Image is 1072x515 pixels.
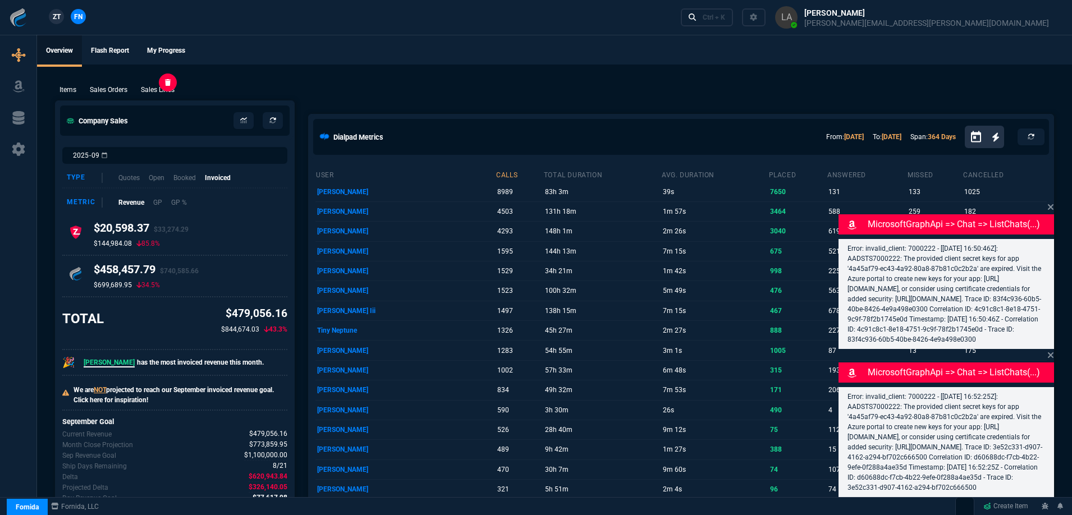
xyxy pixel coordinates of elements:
[663,462,766,477] p: 9m 60s
[663,402,766,418] p: 26s
[62,429,112,439] p: Revenue for Sep.
[545,402,659,418] p: 3h 30m
[234,450,288,461] p: spec.value
[497,462,541,477] p: 470
[828,263,905,279] p: 225
[62,355,75,370] p: 🎉
[62,450,116,461] p: Company Revenue Goal for Sep.
[928,133,956,141] a: 364 Days
[969,129,992,145] button: Open calendar
[545,481,659,497] p: 5h 51m
[239,439,288,450] p: spec.value
[94,239,132,248] p: $144,984.08
[263,461,288,471] p: spec.value
[74,12,83,22] span: FN
[828,382,905,398] p: 206
[141,85,175,95] p: Sales Lines
[828,283,905,298] p: 563
[62,461,127,471] p: Out of 21 ship days in Sep - there are 8 remaining.
[317,442,494,457] p: [PERSON_NAME]
[663,343,766,358] p: 3m 1s
[545,382,659,398] p: 49h 32m
[770,303,825,319] p: 467
[317,343,494,358] p: [PERSON_NAME]
[317,462,494,477] p: [PERSON_NAME]
[910,132,956,142] p: Span:
[882,133,901,141] a: [DATE]
[244,450,287,461] span: Company Revenue Goal for Sep.
[317,184,494,200] p: [PERSON_NAME]
[74,385,287,405] p: We are projected to reach our September invoiced revenue goal. Click here for inspiration!
[543,166,661,182] th: total duration
[545,303,659,319] p: 138h 15m
[497,442,541,457] p: 489
[173,173,196,183] p: Booked
[828,442,905,457] p: 15
[171,197,187,208] p: GP %
[545,243,659,259] p: 144h 13m
[497,184,541,200] p: 8989
[317,283,494,298] p: [PERSON_NAME]
[663,382,766,398] p: 7m 53s
[317,481,494,497] p: [PERSON_NAME]
[497,343,541,358] p: 1283
[909,184,961,200] p: 133
[828,481,905,497] p: 74
[770,223,825,239] p: 3040
[663,362,766,378] p: 6m 48s
[545,323,659,338] p: 45h 27m
[62,417,287,426] h6: September Goal
[663,442,766,457] p: 1m 27s
[239,429,288,439] p: spec.value
[67,197,103,208] div: Metric
[828,204,905,219] p: 588
[59,85,76,95] p: Items
[497,283,541,298] p: 1523
[770,204,825,219] p: 3464
[317,303,494,319] p: [PERSON_NAME] Iii
[545,204,659,219] p: 131h 18m
[770,402,825,418] p: 490
[249,439,287,450] span: Uses current month's data to project the month's close.
[273,461,287,471] span: Out of 21 ship days in Sep - there are 8 remaining.
[770,382,825,398] p: 171
[847,392,1045,493] p: Error: invalid_client: 7000222 - [[DATE] 16:52:25Z]: AADSTS7000222: The provided client secret ke...
[768,166,827,182] th: placed
[317,422,494,438] p: [PERSON_NAME]
[94,281,132,289] p: $699,689.95
[828,462,905,477] p: 107
[770,462,825,477] p: 74
[963,166,1047,182] th: cancelled
[317,243,494,259] p: [PERSON_NAME]
[249,482,287,493] span: The difference between the current month's Revenue goal and projected month-end.
[317,382,494,398] p: [PERSON_NAME]
[964,184,1044,200] p: 1025
[221,306,287,322] p: $479,056.16
[545,462,659,477] p: 30h 7m
[545,263,659,279] p: 34h 21m
[118,173,140,183] p: Quotes
[770,283,825,298] p: 476
[545,362,659,378] p: 57h 33m
[663,422,766,438] p: 9m 12s
[979,498,1033,515] a: Create Item
[497,303,541,319] p: 1497
[545,184,659,200] p: 83h 3m
[62,493,117,503] p: Delta divided by the remaining ship days.
[317,204,494,219] p: [PERSON_NAME]
[221,324,259,334] p: $844,674.03
[67,173,103,183] div: Type
[62,440,133,450] p: Uses current month's data to project the month's close.
[663,263,766,279] p: 1m 42s
[62,482,108,493] p: The difference between the current month's Revenue goal and projected month-end.
[242,493,287,503] p: spec.value
[826,132,864,142] p: From:
[333,132,383,142] h5: Dialpad Metrics
[828,303,905,319] p: 678
[497,382,541,398] p: 834
[264,324,287,334] p: 43.3%
[497,422,541,438] p: 526
[907,166,963,182] th: missed
[496,166,543,182] th: calls
[545,343,659,358] p: 54h 55m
